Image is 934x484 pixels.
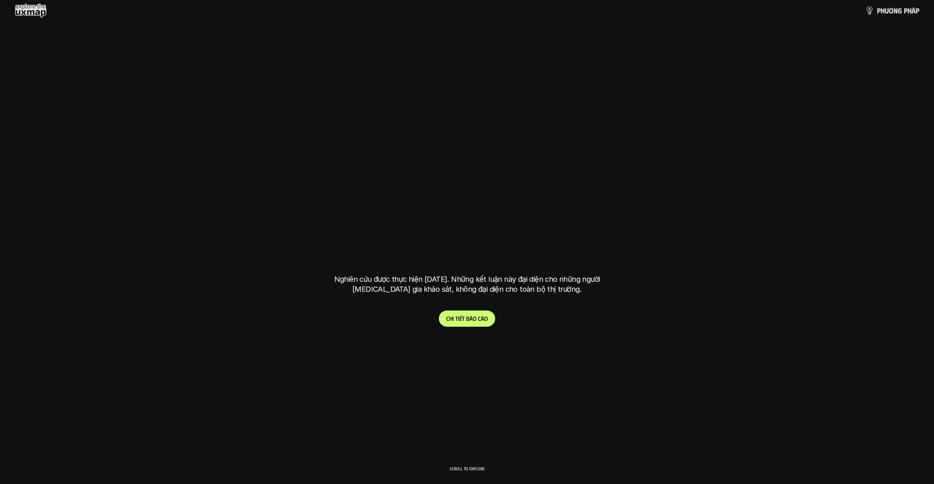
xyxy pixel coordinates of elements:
span: h [881,7,885,15]
span: h [907,7,912,15]
span: ơ [889,7,894,15]
span: t [455,315,458,322]
span: n [894,7,898,15]
h6: Kết quả nghiên cứu [442,159,498,168]
span: b [466,315,469,322]
span: á [912,7,916,15]
span: á [469,315,473,322]
p: Nghiên cứu được thực hiện [DATE]. Những kết luận này đại diện cho những người [MEDICAL_DATA] gia ... [329,274,605,294]
a: Chitiếtbáocáo [439,311,495,327]
span: g [898,7,902,15]
span: ư [885,7,889,15]
span: á [481,315,484,322]
span: c [478,315,481,322]
span: i [458,315,459,322]
span: o [484,315,488,322]
span: h [449,315,452,322]
h1: phạm vi công việc của [333,178,602,209]
span: C [446,315,449,322]
span: o [473,315,476,322]
span: t [462,315,465,322]
span: p [916,7,919,15]
h1: tại [GEOGRAPHIC_DATA] [336,236,598,267]
span: p [877,7,881,15]
a: phươngpháp [865,3,919,18]
span: ế [459,315,462,322]
span: i [452,315,454,322]
p: Scroll to explore [450,466,484,471]
span: p [904,7,907,15]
